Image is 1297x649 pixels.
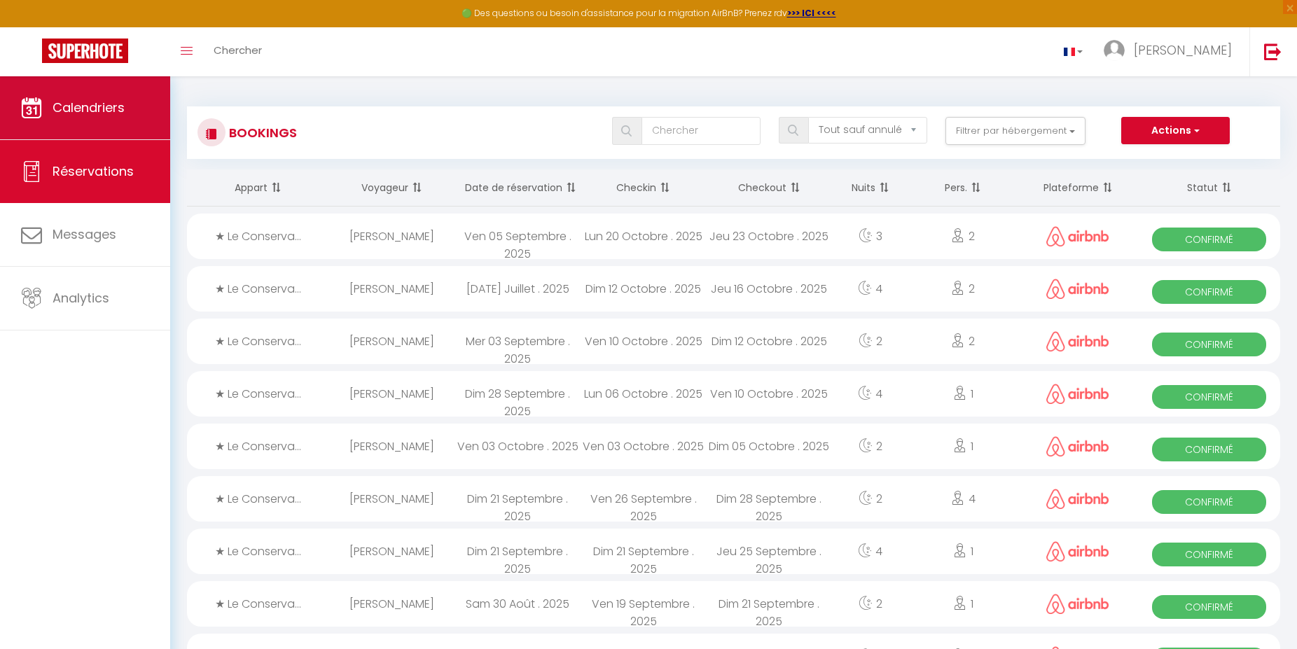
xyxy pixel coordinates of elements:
[187,169,329,207] th: Sort by rentals
[908,169,1018,207] th: Sort by people
[1138,169,1280,207] th: Sort by status
[53,99,125,116] span: Calendriers
[581,169,707,207] th: Sort by checkin
[53,162,134,180] span: Réservations
[1018,169,1138,207] th: Sort by channel
[945,117,1086,145] button: Filtrer par hébergement
[832,169,908,207] th: Sort by nights
[53,289,109,307] span: Analytics
[1121,117,1229,145] button: Actions
[214,43,262,57] span: Chercher
[42,39,128,63] img: Super Booking
[1104,40,1125,61] img: ...
[226,117,297,148] h3: Bookings
[455,169,581,207] th: Sort by booking date
[53,225,116,243] span: Messages
[641,117,761,145] input: Chercher
[203,27,272,76] a: Chercher
[329,169,455,207] th: Sort by guest
[787,7,836,19] a: >>> ICI <<<<
[1093,27,1249,76] a: ... [PERSON_NAME]
[706,169,832,207] th: Sort by checkout
[1134,41,1232,59] span: [PERSON_NAME]
[1264,43,1282,60] img: logout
